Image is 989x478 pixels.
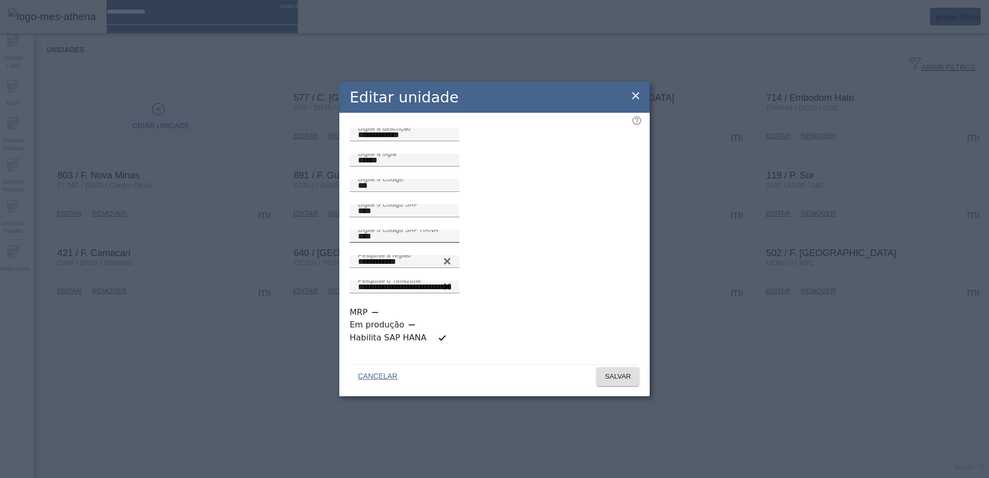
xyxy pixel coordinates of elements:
[358,256,451,268] input: Number
[350,367,406,386] button: CANCELAR
[358,125,411,132] mat-label: Digite a descrição
[358,277,421,284] mat-label: Pesquise o Timezone
[350,86,459,109] h2: Editar unidade
[596,367,639,386] button: SALVAR
[358,176,403,183] mat-label: Digite o Código
[605,371,631,382] span: SALVAR
[350,332,429,344] label: Habilita SAP HANA
[358,252,411,259] mat-label: Pesquise a região
[350,306,370,319] label: MRP
[358,371,397,382] span: CANCELAR
[358,281,451,293] input: Number
[358,227,438,233] mat-label: Digite o Código SAP HANA
[358,201,418,208] mat-label: Digite o Código SAP
[358,151,396,157] mat-label: Digite a sigla
[350,319,407,331] label: Em produção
